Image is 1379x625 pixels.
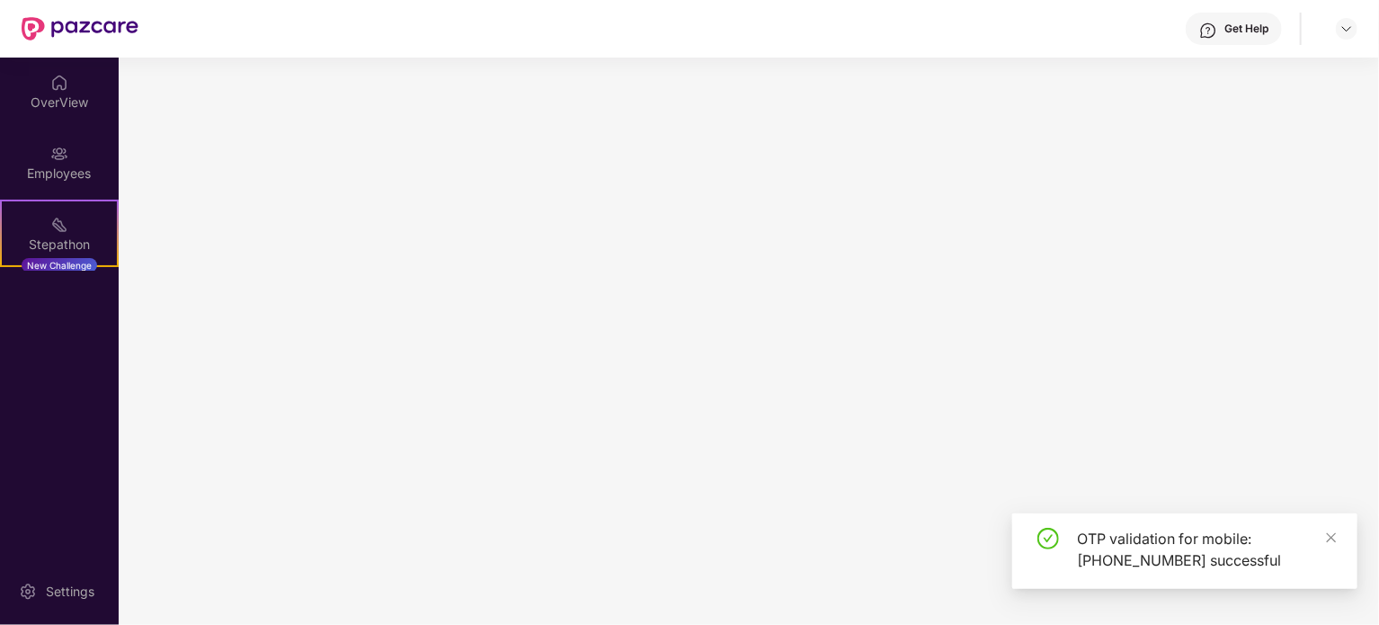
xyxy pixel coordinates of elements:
[1037,528,1059,549] span: check-circle
[1077,528,1336,571] div: OTP validation for mobile: [PHONE_NUMBER] successful
[2,236,117,254] div: Stepathon
[22,258,97,272] div: New Challenge
[19,583,37,601] img: svg+xml;base64,PHN2ZyBpZD0iU2V0dGluZy0yMHgyMCIgeG1sbnM9Imh0dHA6Ly93d3cudzMub3JnLzIwMDAvc3ZnIiB3aW...
[1224,22,1268,36] div: Get Help
[50,145,68,163] img: svg+xml;base64,PHN2ZyBpZD0iRW1wbG95ZWVzIiB4bWxucz0iaHR0cDovL3d3dy53My5vcmcvMjAwMC9zdmciIHdpZHRoPS...
[50,216,68,234] img: svg+xml;base64,PHN2ZyB4bWxucz0iaHR0cDovL3d3dy53My5vcmcvMjAwMC9zdmciIHdpZHRoPSIyMSIgaGVpZ2h0PSIyMC...
[22,17,138,40] img: New Pazcare Logo
[50,74,68,92] img: svg+xml;base64,PHN2ZyBpZD0iSG9tZSIgeG1sbnM9Imh0dHA6Ly93d3cudzMub3JnLzIwMDAvc3ZnIiB3aWR0aD0iMjAiIG...
[1199,22,1217,40] img: svg+xml;base64,PHN2ZyBpZD0iSGVscC0zMngzMiIgeG1sbnM9Imh0dHA6Ly93d3cudzMub3JnLzIwMDAvc3ZnIiB3aWR0aD...
[1339,22,1354,36] img: svg+xml;base64,PHN2ZyBpZD0iRHJvcGRvd24tMzJ4MzIiIHhtbG5zPSJodHRwOi8vd3d3LnczLm9yZy8yMDAwL3N2ZyIgd2...
[40,583,100,601] div: Settings
[1325,531,1338,544] span: close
